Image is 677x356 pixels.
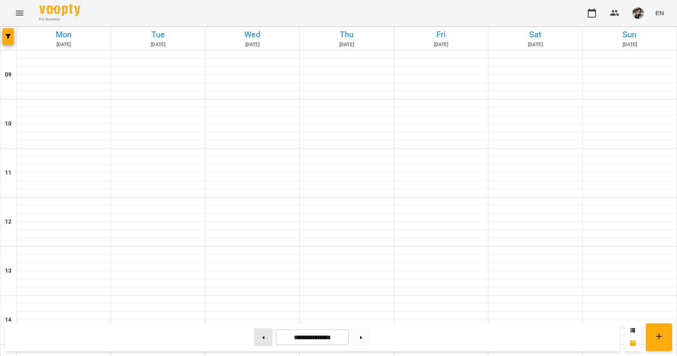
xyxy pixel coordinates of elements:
[5,316,11,325] h6: 14
[490,28,581,41] h6: Sat
[301,28,392,41] h6: Thu
[652,5,667,20] button: EN
[395,28,487,41] h6: Fri
[207,28,298,41] h6: Wed
[5,168,11,177] h6: 11
[632,7,644,19] img: 3324ceff06b5eb3c0dd68960b867f42f.jpeg
[112,28,203,41] h6: Tue
[5,266,11,275] h6: 13
[5,70,11,79] h6: 09
[301,41,392,49] h6: [DATE]
[39,4,80,16] img: Voopty Logo
[584,41,675,49] h6: [DATE]
[395,41,487,49] h6: [DATE]
[5,217,11,226] h6: 12
[5,119,11,128] h6: 10
[39,17,80,22] span: For Business
[655,9,664,17] span: EN
[112,41,203,49] h6: [DATE]
[584,28,675,41] h6: Sun
[18,41,109,49] h6: [DATE]
[18,28,109,41] h6: Mon
[10,3,29,23] button: Menu
[490,41,581,49] h6: [DATE]
[207,41,298,49] h6: [DATE]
